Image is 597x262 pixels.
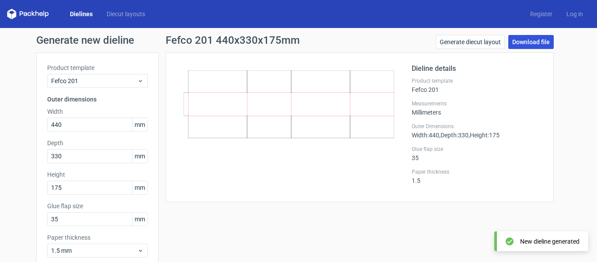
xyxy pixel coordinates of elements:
label: Paper thickness [412,168,543,175]
span: , Depth : 330 [439,132,469,139]
span: mm [132,181,147,194]
label: Measurements [412,100,543,107]
span: mm [132,213,147,226]
div: 35 [412,146,543,161]
label: Width [47,107,148,116]
label: Paper thickness [47,233,148,242]
a: Diecut layouts [100,10,152,18]
span: mm [132,118,147,131]
label: Glue flap size [412,146,543,153]
a: Dielines [63,10,100,18]
h2: Dieline details [412,63,543,74]
span: Fefco 201 [51,77,137,85]
div: New dieline generated [520,237,580,246]
span: , Height : 175 [469,132,500,139]
label: Product template [47,63,148,72]
div: Millimeters [412,100,543,116]
span: Width : 440 [412,132,439,139]
h1: Generate new dieline [36,35,561,45]
label: Glue flap size [47,202,148,210]
h3: Outer dimensions [47,95,148,104]
h1: Fefco 201 440x330x175mm [166,35,300,45]
a: Log in [559,10,590,18]
div: 1.5 [412,168,543,184]
span: 1.5 mm [51,246,137,255]
a: Generate diecut layout [436,35,505,49]
div: Fefco 201 [412,77,543,93]
a: Download file [508,35,554,49]
label: Depth [47,139,148,147]
label: Outer Dimensions [412,123,543,130]
span: mm [132,150,147,163]
label: Product template [412,77,543,84]
label: Height [47,170,148,179]
a: Register [523,10,559,18]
